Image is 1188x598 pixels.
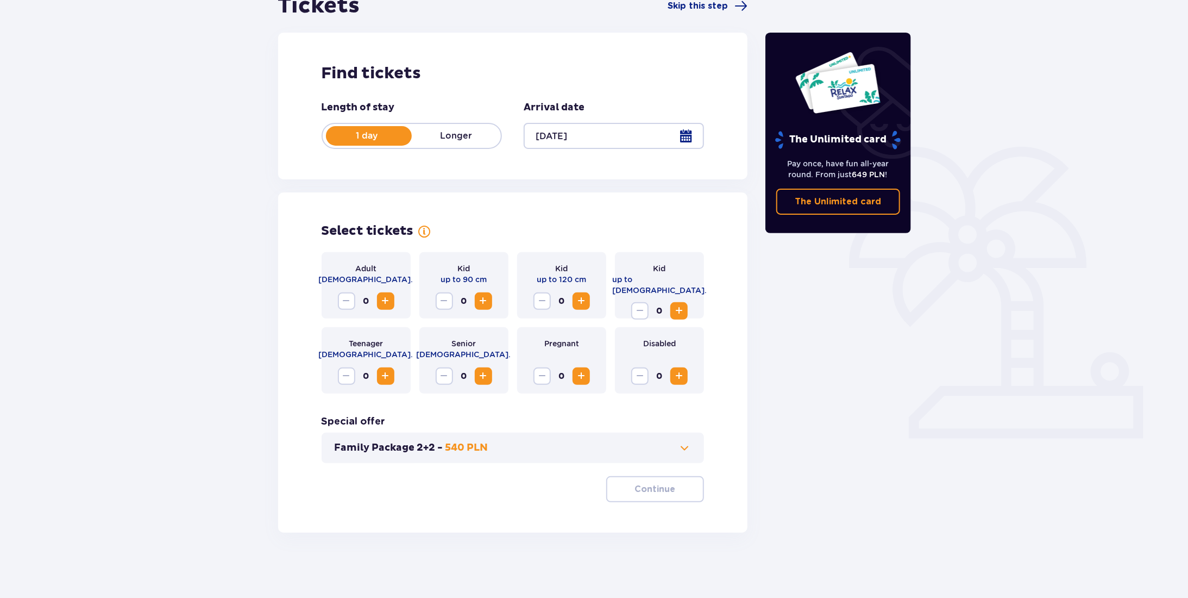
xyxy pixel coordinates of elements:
[631,302,649,320] button: Decrease
[533,367,551,385] button: Decrease
[475,367,492,385] button: Increase
[412,130,501,142] p: Longer
[377,367,394,385] button: Increase
[537,274,586,285] p: up to 120 cm
[631,367,649,385] button: Decrease
[573,367,590,385] button: Increase
[553,292,570,310] span: 0
[653,263,665,274] p: Kid
[651,367,668,385] span: 0
[322,223,414,239] h2: Select tickets
[544,338,579,349] p: Pregnant
[635,483,676,495] p: Continue
[322,415,386,428] h3: Special offer
[357,292,375,310] span: 0
[451,338,476,349] p: Senior
[643,338,676,349] p: Disabled
[573,292,590,310] button: Increase
[319,274,413,285] p: [DEMOGRAPHIC_DATA].
[795,51,881,114] img: Two entry cards to Suntago with the word 'UNLIMITED RELAX', featuring a white background with tro...
[338,292,355,310] button: Decrease
[524,101,584,114] p: Arrival date
[322,101,395,114] p: Length of stay
[377,292,394,310] button: Increase
[322,63,705,84] h2: Find tickets
[323,130,412,142] p: 1 day
[319,349,413,360] p: [DEMOGRAPHIC_DATA].
[441,274,487,285] p: up to 90 cm
[475,292,492,310] button: Increase
[335,441,692,454] button: Family Package 2+2 -540 PLN
[436,367,453,385] button: Decrease
[457,263,470,274] p: Kid
[335,441,443,454] p: Family Package 2+2 -
[852,170,885,179] span: 649 PLN
[606,476,704,502] button: Continue
[670,302,688,320] button: Increase
[776,158,900,180] p: Pay once, have fun all-year round. From just !
[612,274,707,296] p: up to [DEMOGRAPHIC_DATA].
[455,292,473,310] span: 0
[651,302,668,320] span: 0
[533,292,551,310] button: Decrease
[774,130,902,149] p: The Unlimited card
[555,263,568,274] p: Kid
[553,367,570,385] span: 0
[355,263,376,274] p: Adult
[349,338,383,349] p: Teenager
[417,349,511,360] p: [DEMOGRAPHIC_DATA].
[776,189,900,215] a: The Unlimited card
[445,441,488,454] p: 540 PLN
[357,367,375,385] span: 0
[455,367,473,385] span: 0
[436,292,453,310] button: Decrease
[338,367,355,385] button: Decrease
[670,367,688,385] button: Increase
[795,196,881,208] p: The Unlimited card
